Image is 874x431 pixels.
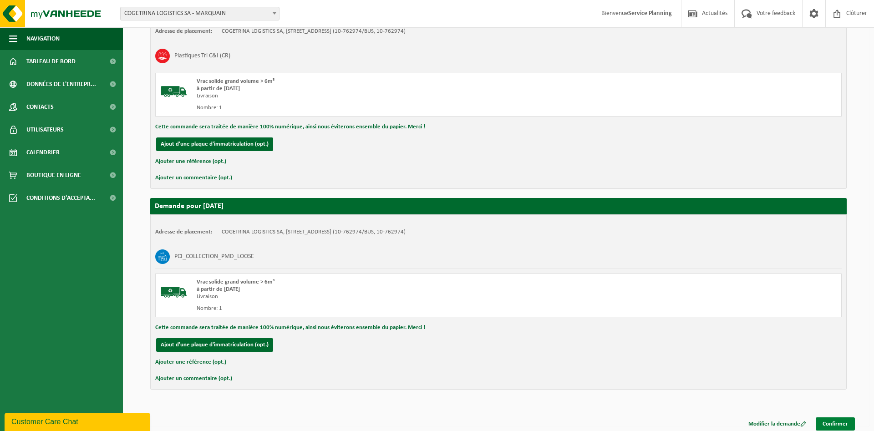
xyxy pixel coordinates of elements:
[155,28,213,34] strong: Adresse de placement:
[26,164,81,187] span: Boutique en ligne
[5,411,152,431] iframe: chat widget
[197,92,535,100] div: Livraison
[160,78,188,105] img: BL-SO-LV.png
[816,417,855,431] a: Confirmer
[197,104,535,112] div: Nombre: 1
[155,373,232,385] button: Ajouter un commentaire (opt.)
[155,203,224,210] strong: Demande pour [DATE]
[174,49,230,63] h3: Plastiques Tri C&I (CR)
[222,28,406,35] td: COGETRINA LOGISTICS SA, [STREET_ADDRESS] (10-762974/BUS, 10-762974)
[197,86,240,91] strong: à partir de [DATE]
[155,121,425,133] button: Cette commande sera traitée de manière 100% numérique, ainsi nous éviterons ensemble du papier. M...
[155,172,232,184] button: Ajouter un commentaire (opt.)
[156,338,273,352] button: Ajout d'une plaque d'immatriculation (opt.)
[155,322,425,334] button: Cette commande sera traitée de manière 100% numérique, ainsi nous éviterons ensemble du papier. M...
[26,187,95,209] span: Conditions d'accepta...
[155,229,213,235] strong: Adresse de placement:
[156,137,273,151] button: Ajout d'une plaque d'immatriculation (opt.)
[628,10,672,17] strong: Service Planning
[197,286,240,292] strong: à partir de [DATE]
[26,141,60,164] span: Calendrier
[197,305,535,312] div: Nombre: 1
[26,118,64,141] span: Utilisateurs
[197,78,274,84] span: Vrac solide grand volume > 6m³
[26,27,60,50] span: Navigation
[121,7,279,20] span: COGETRINA LOGISTICS SA - MARQUAIN
[160,279,188,306] img: BL-SO-LV.png
[197,279,274,285] span: Vrac solide grand volume > 6m³
[26,73,96,96] span: Données de l'entrepr...
[222,228,406,236] td: COGETRINA LOGISTICS SA, [STREET_ADDRESS] (10-762974/BUS, 10-762974)
[742,417,813,431] a: Modifier la demande
[174,249,254,264] h3: PCI_COLLECTION_PMD_LOOSE
[120,7,279,20] span: COGETRINA LOGISTICS SA - MARQUAIN
[155,156,226,167] button: Ajouter une référence (opt.)
[197,293,535,300] div: Livraison
[26,50,76,73] span: Tableau de bord
[155,356,226,368] button: Ajouter une référence (opt.)
[26,96,54,118] span: Contacts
